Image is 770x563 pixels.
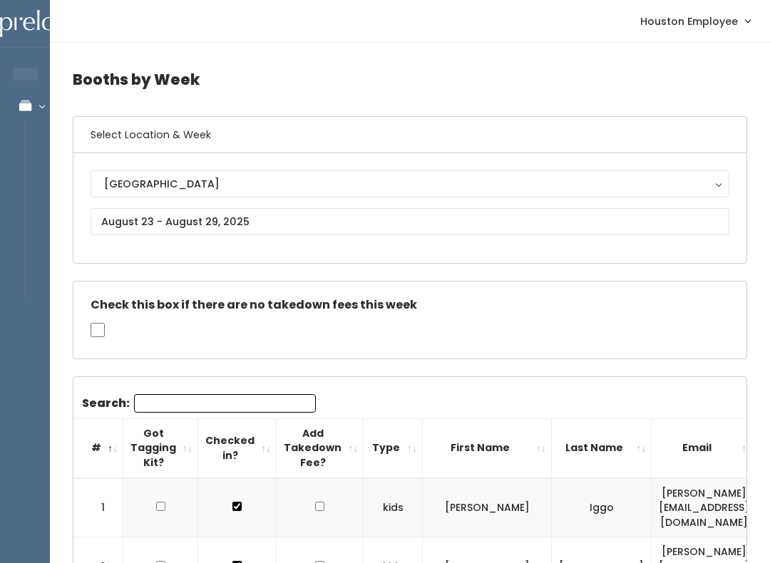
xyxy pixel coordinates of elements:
[626,6,764,36] a: Houston Employee
[91,208,729,235] input: August 23 - August 29, 2025
[640,14,738,29] span: Houston Employee
[423,418,552,477] th: First Name: activate to sort column ascending
[104,176,716,192] div: [GEOGRAPHIC_DATA]
[134,394,316,413] input: Search:
[552,478,652,537] td: Iggo
[652,418,757,477] th: Email: activate to sort column ascending
[364,478,423,537] td: kids
[73,418,123,477] th: #: activate to sort column descending
[91,170,729,197] button: [GEOGRAPHIC_DATA]
[277,418,364,477] th: Add Takedown Fee?: activate to sort column ascending
[73,478,123,537] td: 1
[364,418,423,477] th: Type: activate to sort column ascending
[73,60,747,99] h4: Booths by Week
[73,117,746,153] h6: Select Location & Week
[82,394,316,413] label: Search:
[423,478,552,537] td: [PERSON_NAME]
[91,299,729,311] h5: Check this box if there are no takedown fees this week
[198,418,277,477] th: Checked in?: activate to sort column ascending
[652,478,757,537] td: [PERSON_NAME][EMAIL_ADDRESS][DOMAIN_NAME]
[552,418,652,477] th: Last Name: activate to sort column ascending
[123,418,198,477] th: Got Tagging Kit?: activate to sort column ascending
